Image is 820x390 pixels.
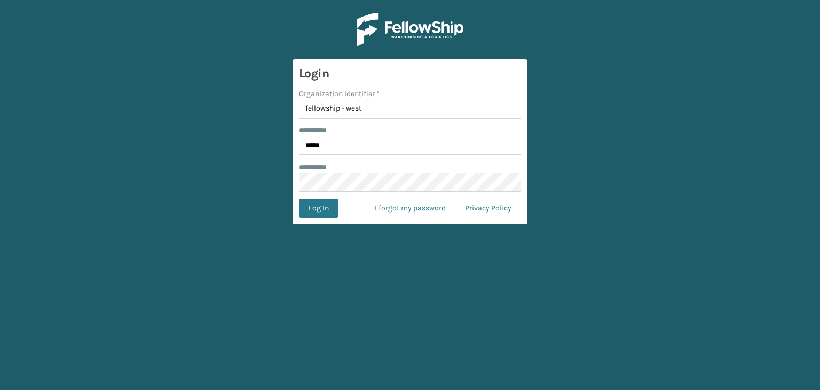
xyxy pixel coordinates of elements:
[365,199,455,218] a: I forgot my password
[299,66,521,82] h3: Login
[299,88,380,99] label: Organization Identifier
[455,199,521,218] a: Privacy Policy
[357,13,463,46] img: Logo
[299,199,338,218] button: Log In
